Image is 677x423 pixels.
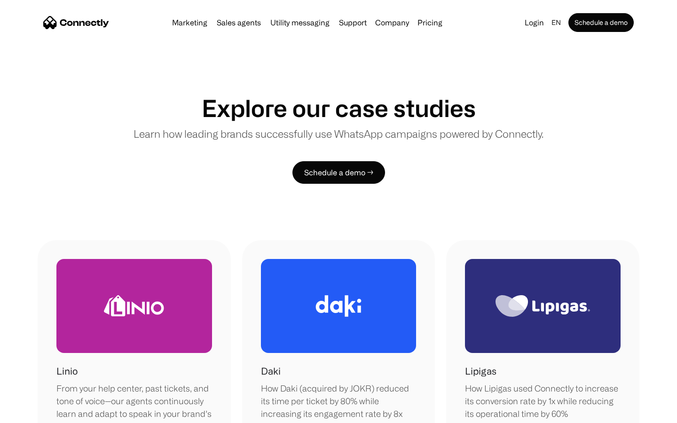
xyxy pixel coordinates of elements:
[267,19,333,26] a: Utility messaging
[104,295,164,316] img: Linio Logo
[551,16,561,29] div: en
[568,13,634,32] a: Schedule a demo
[375,16,409,29] div: Company
[315,295,362,317] img: Daki Logo
[414,19,446,26] a: Pricing
[168,19,211,26] a: Marketing
[521,16,548,29] a: Login
[19,407,56,420] ul: Language list
[56,364,78,378] h1: Linio
[261,364,281,378] h1: Daki
[465,382,621,420] div: How Lipigas used Connectly to increase its conversion rate by 1x while reducing its operational t...
[134,126,543,141] p: Learn how leading brands successfully use WhatsApp campaigns powered by Connectly.
[465,364,496,378] h1: Lipigas
[292,161,385,184] a: Schedule a demo →
[9,406,56,420] aside: Language selected: English
[213,19,265,26] a: Sales agents
[202,94,476,122] h1: Explore our case studies
[335,19,370,26] a: Support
